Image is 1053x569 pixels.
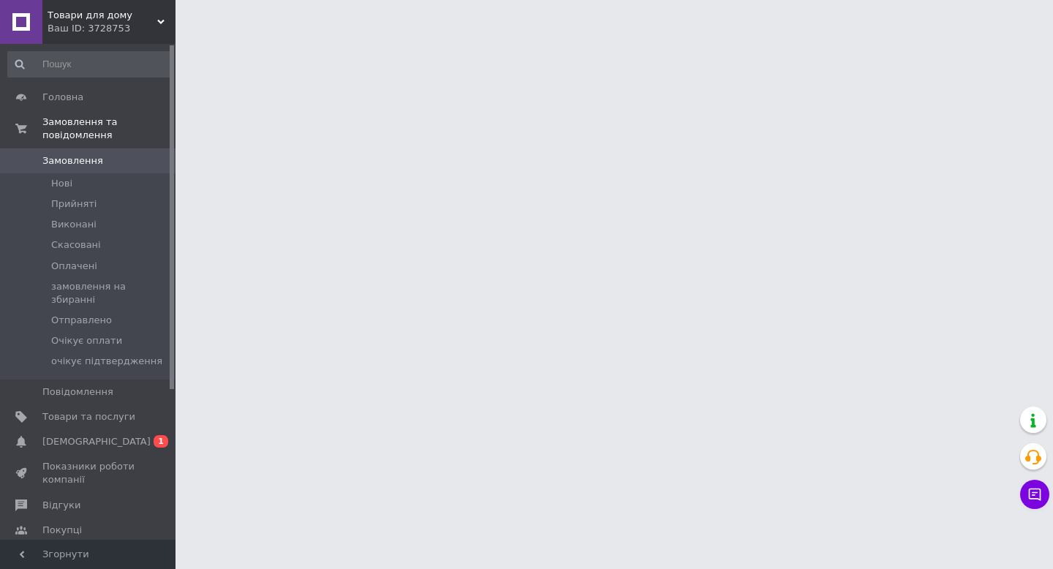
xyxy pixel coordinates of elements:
[51,177,72,190] span: Нові
[51,355,162,368] span: очікує підтвердження
[51,260,97,273] span: Оплачені
[51,280,171,306] span: замовлення на збиранні
[7,51,173,78] input: Пошук
[42,154,103,167] span: Замовлення
[51,238,101,252] span: Скасовані
[42,410,135,423] span: Товари та послуги
[51,334,122,347] span: Очікує оплати
[42,91,83,104] span: Головна
[42,524,82,537] span: Покупці
[42,460,135,486] span: Показники роботи компанії
[154,435,168,448] span: 1
[48,22,175,35] div: Ваш ID: 3728753
[42,385,113,399] span: Повідомлення
[42,499,80,512] span: Відгуки
[51,314,112,327] span: Отправлено
[42,435,151,448] span: [DEMOGRAPHIC_DATA]
[48,9,157,22] span: Товари для дому
[51,218,97,231] span: Виконані
[42,116,175,142] span: Замовлення та повідомлення
[51,197,97,211] span: Прийняті
[1020,480,1049,509] button: Чат з покупцем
